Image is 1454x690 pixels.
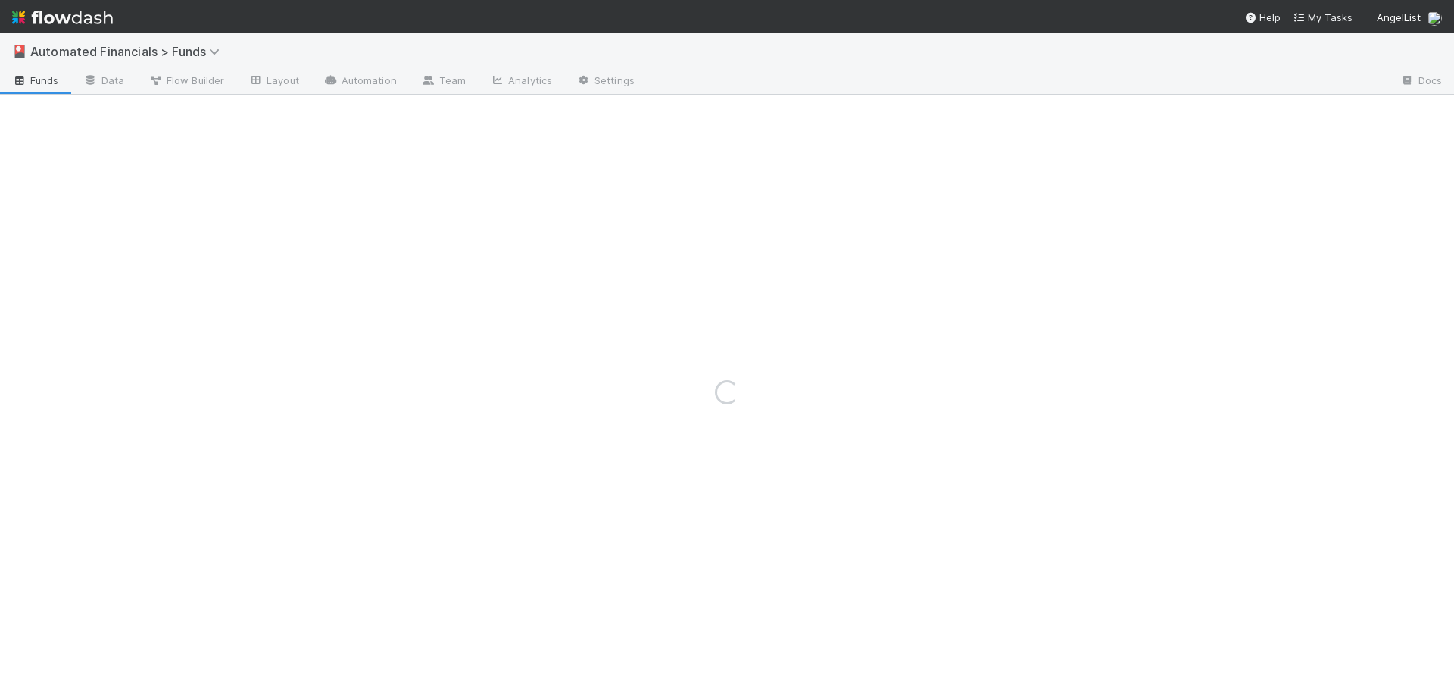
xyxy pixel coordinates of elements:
img: avatar_574f8970-b283-40ff-a3d7-26909d9947cc.png [1427,11,1442,26]
a: Docs [1388,70,1454,94]
span: AngelList [1377,11,1421,23]
span: Automated Financials > Funds [30,44,227,59]
a: Team [409,70,478,94]
a: Analytics [478,70,564,94]
div: Help [1244,10,1281,25]
a: My Tasks [1293,10,1353,25]
span: Funds [12,73,59,88]
a: Layout [236,70,311,94]
a: Settings [564,70,647,94]
a: Flow Builder [136,70,236,94]
span: Flow Builder [148,73,224,88]
span: 🎴 [12,45,27,58]
a: Automation [311,70,409,94]
span: My Tasks [1293,11,1353,23]
img: logo-inverted-e16ddd16eac7371096b0.svg [12,5,113,30]
a: Data [71,70,136,94]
